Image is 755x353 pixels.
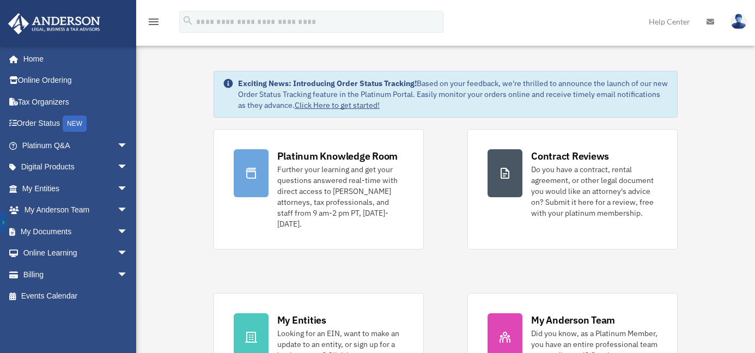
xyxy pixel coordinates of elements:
a: Online Ordering [8,70,144,92]
div: Based on your feedback, we're thrilled to announce the launch of our new Order Status Tracking fe... [238,78,669,111]
span: arrow_drop_down [117,264,139,286]
a: Online Learningarrow_drop_down [8,242,144,264]
a: Tax Organizers [8,91,144,113]
i: search [182,15,194,27]
span: arrow_drop_down [117,199,139,222]
strong: Exciting News: Introducing Order Status Tracking! [238,78,417,88]
a: Click Here to get started! [295,100,380,110]
span: arrow_drop_down [117,242,139,265]
a: Order StatusNEW [8,113,144,135]
div: Platinum Knowledge Room [277,149,398,163]
div: Contract Reviews [531,149,609,163]
span: arrow_drop_down [117,135,139,157]
a: Platinum Knowledge Room Further your learning and get your questions answered real-time with dire... [214,129,424,249]
a: menu [147,19,160,28]
div: Do you have a contract, rental agreement, or other legal document you would like an attorney's ad... [531,164,657,218]
a: Home [8,48,139,70]
img: User Pic [730,14,747,29]
div: Further your learning and get your questions answered real-time with direct access to [PERSON_NAM... [277,164,404,229]
span: arrow_drop_down [117,178,139,200]
a: My Documentsarrow_drop_down [8,221,144,242]
a: Platinum Q&Aarrow_drop_down [8,135,144,156]
div: My Anderson Team [531,313,615,327]
i: menu [147,15,160,28]
div: My Entities [277,313,326,327]
span: arrow_drop_down [117,156,139,179]
span: arrow_drop_down [117,221,139,243]
a: Events Calendar [8,285,144,307]
a: Billingarrow_drop_down [8,264,144,285]
a: Contract Reviews Do you have a contract, rental agreement, or other legal document you would like... [467,129,678,249]
a: My Entitiesarrow_drop_down [8,178,144,199]
div: NEW [63,115,87,132]
img: Anderson Advisors Platinum Portal [5,13,103,34]
a: My Anderson Teamarrow_drop_down [8,199,144,221]
a: Digital Productsarrow_drop_down [8,156,144,178]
